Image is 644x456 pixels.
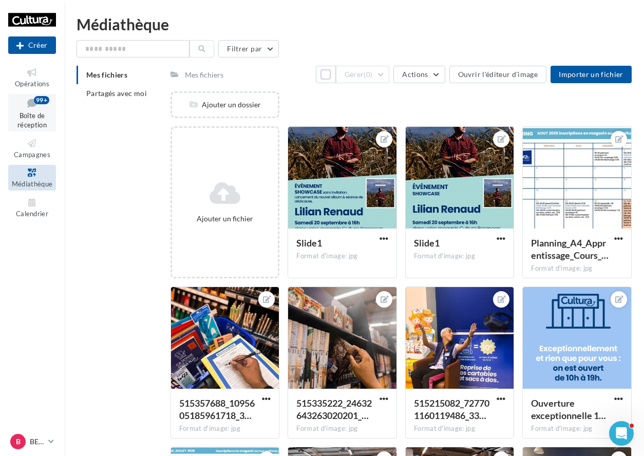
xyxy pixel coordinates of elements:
[414,252,506,261] div: Format d'image: jpg
[16,436,21,447] span: B
[86,89,147,98] span: Partagés avec moi
[86,70,127,79] span: Mes fichiers
[15,80,49,88] span: Opérations
[176,214,274,224] div: Ajouter un fichier
[8,432,56,451] a: B BESANCON
[8,94,56,131] a: Boîte de réception99+
[8,36,56,54] button: Créer
[14,150,50,159] span: Campagnes
[16,210,48,218] span: Calendrier
[414,424,506,433] div: Format d'image: jpg
[8,36,56,54] div: Nouvelle campagne
[179,397,255,421] span: 515357688_1095605185961718_3045188194232024291_n
[531,264,623,273] div: Format d'image: jpg
[531,397,606,421] span: Ouverture exceptionnelle 10h-19h
[449,66,546,83] button: Ouvrir l'éditeur d'image
[296,397,372,421] span: 515335222_24632643263020201_3559915769835978461_n
[77,16,632,32] div: Médiathèque
[531,424,623,433] div: Format d'image: jpg
[296,424,388,433] div: Format d'image: jpg
[609,421,634,446] iframe: Intercom live chat
[296,252,388,261] div: Format d'image: jpg
[172,100,278,110] div: Ajouter un dossier
[8,195,56,220] a: Calendrier
[8,165,56,190] a: Médiathèque
[414,397,489,421] span: 515215082_727701160119486_3325689277102633512_n
[30,436,44,447] p: BESANCON
[393,66,445,83] button: Actions
[34,96,49,104] div: 99+
[8,136,56,161] a: Campagnes
[364,70,372,79] span: (0)
[179,424,271,433] div: Format d'image: jpg
[531,237,609,261] span: Planning_A4_Apprentissage_Cours_et_Ateliers_2025
[296,237,322,249] span: Slide1
[17,111,47,129] span: Boîte de réception
[185,70,223,80] div: Mes fichiers
[12,180,53,188] span: Médiathèque
[414,237,440,249] span: Slide1
[551,66,632,83] button: Importer un fichier
[336,66,390,83] button: Gérer(0)
[559,70,623,79] span: Importer un fichier
[218,40,279,58] button: Filtrer par
[402,70,428,79] span: Actions
[8,65,56,90] a: Opérations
